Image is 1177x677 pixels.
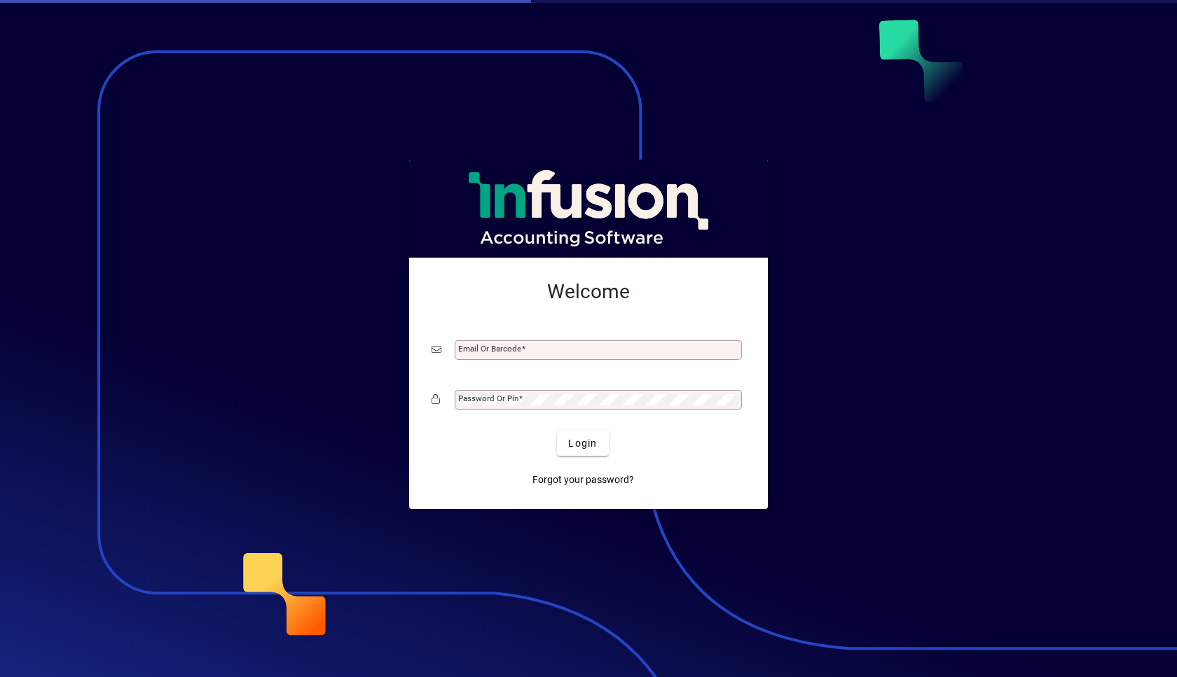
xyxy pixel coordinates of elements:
mat-label: Email or Barcode [458,344,521,354]
span: Forgot your password? [532,473,634,487]
span: Login [568,436,597,451]
button: Login [557,431,608,456]
h2: Welcome [432,280,745,304]
a: Forgot your password? [527,467,640,492]
mat-label: Password or Pin [458,393,518,403]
